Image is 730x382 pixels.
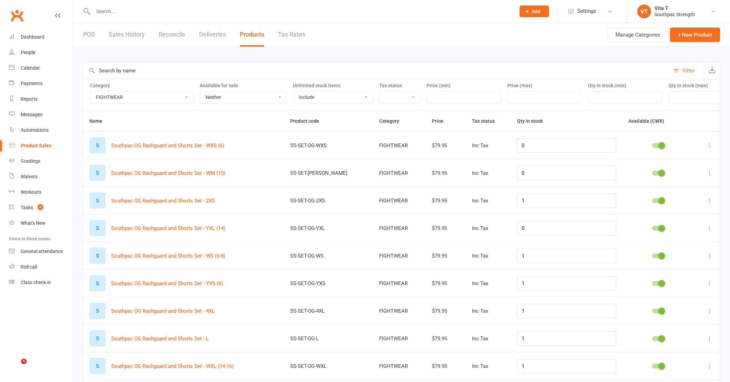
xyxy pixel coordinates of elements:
button: Add [520,6,549,17]
div: FIGHTWEAR [379,281,419,286]
div: $79.95 [432,363,460,369]
button: Southpac OG Rashguard and Shorts Set - 2XS [111,197,215,205]
div: FIGHTWEAR [379,143,419,149]
div: Messages [21,112,42,117]
label: Category [90,83,194,88]
div: Southpac Strength [654,11,695,18]
div: Waivers [21,174,38,179]
button: Southpac OG Rashguard and Shorts Set - WXL (14-16) [111,362,234,370]
label: Qty in stock (min) [588,83,662,88]
div: VT [637,4,651,18]
button: Qty in stock [517,117,550,125]
button: Category [379,117,407,125]
div: SS-SET-OG-L [290,336,367,342]
div: Southpac OG Rashguard and Shorts Set - YXS (6) [89,275,106,291]
a: What's New [9,215,73,231]
div: Southpac OG Rashguard and Shorts Set - YXL (14) [89,220,106,236]
input: Search... [91,7,511,16]
span: Category [379,118,407,124]
a: Calendar [9,60,73,76]
div: Inc Tax [472,143,505,149]
div: SS-SET-OG-WXS [290,143,367,149]
div: Southpac OG Rashguard and Shorts Set - WXS (6) [89,137,106,153]
a: Tasks 6 [9,200,73,215]
div: FIGHTWEAR [379,363,419,369]
a: Tax Rates [278,23,305,47]
div: General attendance [21,249,63,254]
div: Payments [21,81,42,86]
button: Manage Categories [608,28,668,42]
button: Southpac OG Rashguard and Shorts Set - YXL (14) [111,224,225,232]
span: 6 [38,204,43,210]
button: Price [432,117,451,125]
div: Inc Tax [472,336,505,342]
div: What's New [21,220,46,226]
div: $79.95 [432,253,460,259]
div: Filter [683,67,694,75]
a: Reconcile [159,23,185,47]
div: SS-SET-OG-YXS [290,281,367,286]
button: + New Product [670,28,720,42]
div: Southpac OG Rashguard and Shorts Set - WM (10) [89,165,106,181]
div: Product Sales [21,143,51,148]
div: FIGHTWEAR [379,336,419,342]
div: $79.95 [432,225,460,231]
label: Available for sale [200,83,287,88]
div: FIGHTWEAR [379,198,419,204]
span: Settings [577,3,596,19]
div: Southpac OG Rashguard and Shorts Set - L [89,330,106,346]
div: Inc Tax [472,308,505,314]
div: People [21,50,35,55]
div: Southpac OG Rashguard and Shorts Set - 2XS [89,192,106,209]
span: 5 [21,359,27,364]
a: Dashboard [9,29,73,45]
a: Payments [9,76,73,91]
div: Vita T [654,5,695,11]
div: SS-SET-OG-YXL [290,225,367,231]
button: Product code [290,117,327,125]
button: Southpac OG Rashguard and Shorts Set - WM (10) [111,169,225,177]
div: Inc Tax [472,281,505,286]
div: SS-SET-OG-2XS [290,198,367,204]
div: Southpac OG Rashguard and Shorts Set - 4XL [89,303,106,319]
span: Price [432,118,451,124]
div: Calendar [21,65,40,71]
div: $79.95 [432,170,460,176]
button: Available (CWX) [629,117,672,125]
a: Class kiosk mode [9,275,73,290]
span: Available (CWX) [629,118,664,124]
div: Southpac OG Rashguard and Shorts Set - WXL (14-16) [89,358,106,374]
div: Roll call [21,264,37,270]
a: General attendance kiosk mode [9,244,73,259]
div: Inc Tax [472,198,505,204]
div: Class check-in [21,280,51,285]
div: $79.95 [432,336,460,342]
div: FIGHTWEAR [379,225,419,231]
div: FIGHTWEAR [379,170,419,176]
div: Gradings [21,158,40,164]
iframe: Intercom live chat [7,359,23,375]
a: Products [240,23,264,47]
button: Southpac OG Rashguard and Shorts Set - 4XL [111,307,215,315]
input: Search by name [83,62,670,79]
button: Southpac OG Rashguard and Shorts Set - WXS (6) [111,141,224,150]
div: SS-SET-OG-4XL [290,308,367,314]
a: Reports [9,91,73,107]
div: SS-SET-OG-WXL [290,363,367,369]
button: Southpac OG Rashguard and Shorts Set - YXS (6) [111,279,223,288]
a: Messages [9,107,73,122]
button: Southpac OG Rashguard and Shorts Set - L [111,334,209,343]
span: Product code [290,118,327,124]
a: Clubworx [8,7,26,24]
a: Roll call [9,259,73,275]
a: Automations [9,122,73,138]
div: Dashboard [21,34,45,40]
button: Name [89,117,110,125]
a: Sales History [109,23,145,47]
div: Workouts [21,189,41,195]
a: Workouts [9,184,73,200]
div: $79.95 [432,198,460,204]
button: Southpac OG Rashguard and Shorts Set - WS (6-8) [111,252,225,260]
div: FIGHTWEAR [379,253,419,259]
th: Tax status [466,111,511,131]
